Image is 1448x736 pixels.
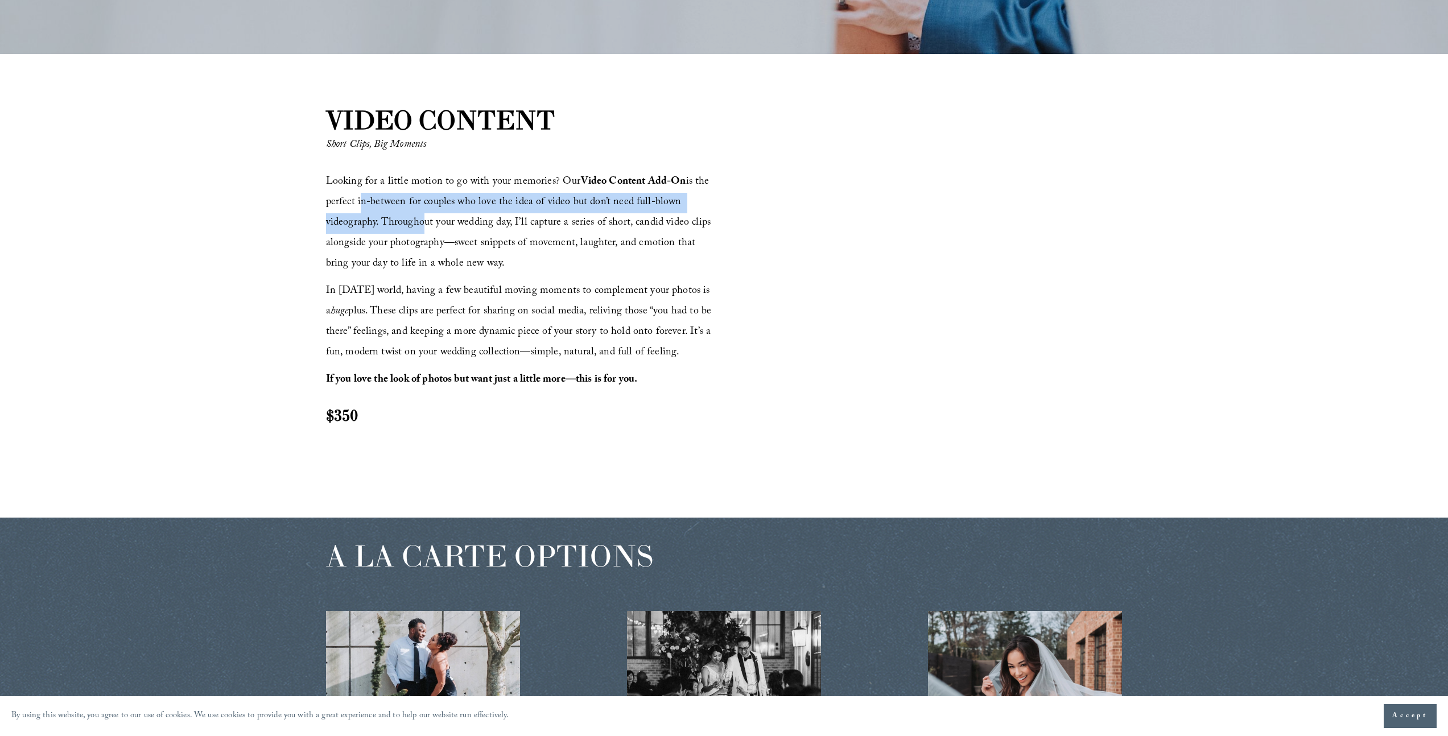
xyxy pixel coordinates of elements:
[1384,704,1437,728] button: Accept
[326,173,714,273] span: Looking for a little motion to go with your memories? Our is the perfect in-between for couples w...
[326,405,358,425] strong: $350
[1392,710,1428,722] span: Accept
[326,371,638,389] strong: If you love the look of photos but want just a little more—this is for you.
[326,537,653,574] span: A LA CARTE OPTIONS
[326,137,427,154] em: Short Clips, Big Moments
[11,708,509,725] p: By using this website, you agree to our use of cookies. We use cookies to provide you with a grea...
[326,283,715,362] span: In [DATE] world, having a few beautiful moving moments to complement your photos is a plus. These...
[331,303,349,321] em: huge
[326,104,555,136] strong: VIDEO CONTENT
[581,173,686,191] strong: Video Content Add-On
